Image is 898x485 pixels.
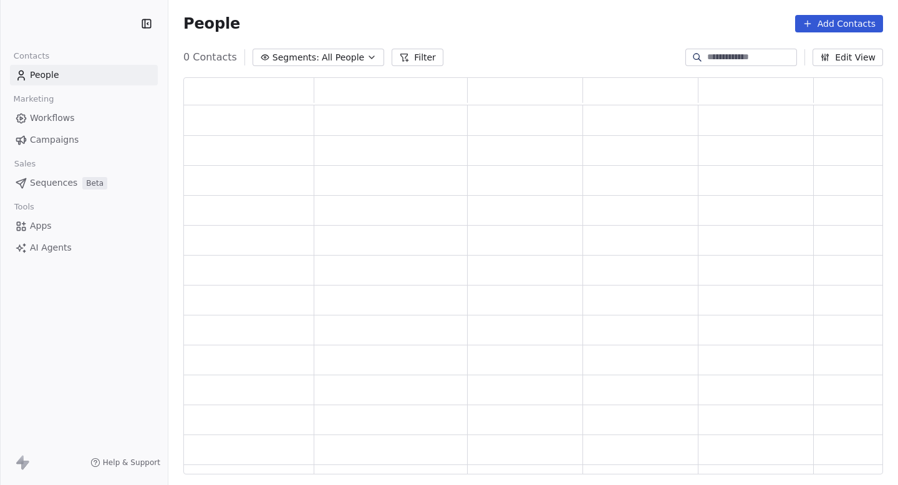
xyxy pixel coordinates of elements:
span: Help & Support [103,458,160,468]
a: Apps [10,216,158,236]
span: People [183,14,240,33]
span: Apps [30,219,52,233]
span: Beta [82,177,107,190]
span: Sequences [30,176,77,190]
span: People [30,69,59,82]
span: Contacts [8,47,55,65]
span: 0 Contacts [183,50,237,65]
span: Tools [9,198,39,216]
a: People [10,65,158,85]
a: Workflows [10,108,158,128]
span: Sales [9,155,41,173]
a: Campaigns [10,130,158,150]
button: Add Contacts [795,15,883,32]
span: Workflows [30,112,75,125]
button: Filter [392,49,443,66]
span: All People [322,51,364,64]
span: Campaigns [30,133,79,146]
span: Segments: [273,51,319,64]
span: Marketing [8,90,59,108]
button: Edit View [813,49,883,66]
a: AI Agents [10,238,158,258]
a: SequencesBeta [10,173,158,193]
a: Help & Support [90,458,160,468]
span: AI Agents [30,241,72,254]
